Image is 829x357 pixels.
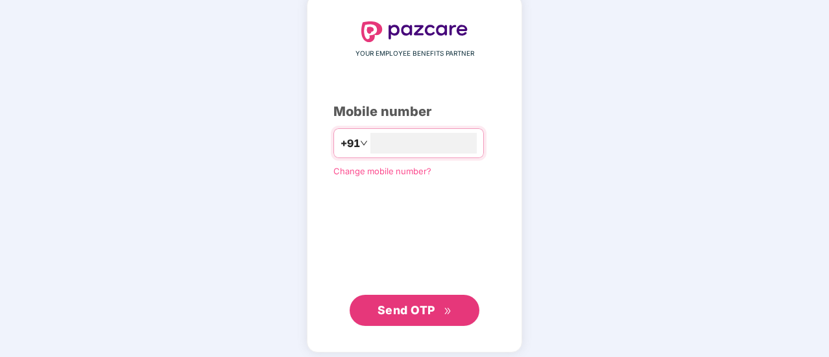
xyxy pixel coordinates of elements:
[333,166,431,176] a: Change mobile number?
[333,102,496,122] div: Mobile number
[444,307,452,316] span: double-right
[355,49,474,59] span: YOUR EMPLOYEE BENEFITS PARTNER
[360,139,368,147] span: down
[361,21,468,42] img: logo
[341,135,360,152] span: +91
[350,295,479,326] button: Send OTPdouble-right
[378,303,435,317] span: Send OTP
